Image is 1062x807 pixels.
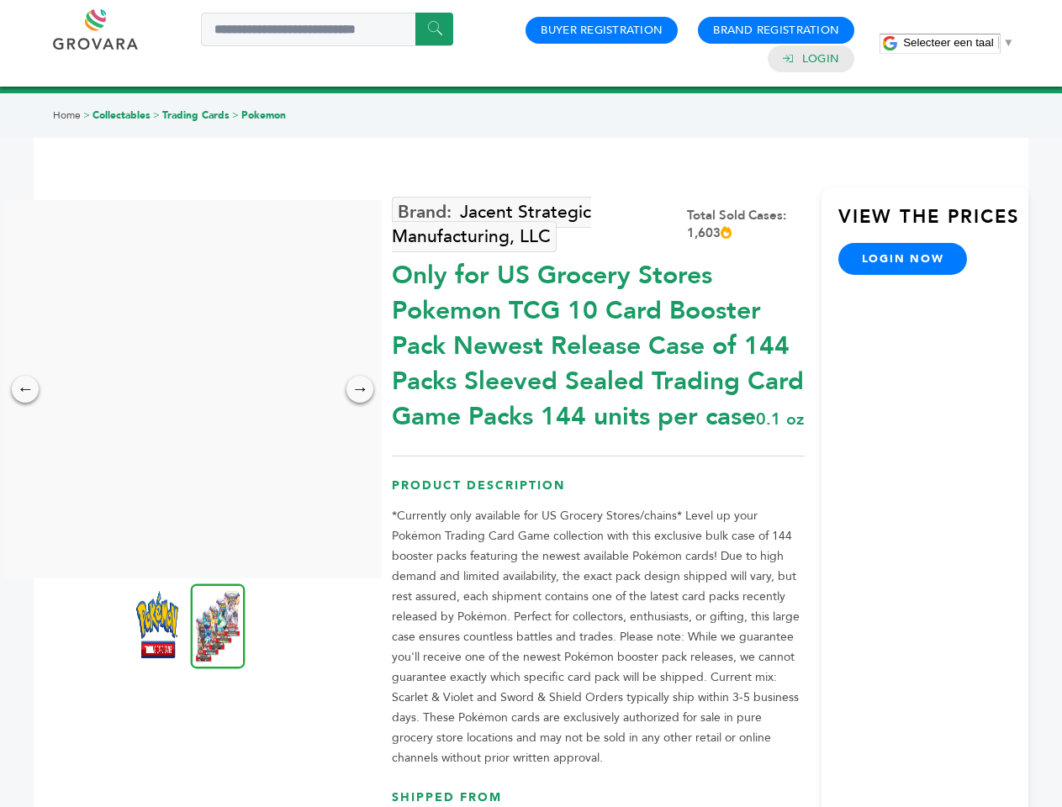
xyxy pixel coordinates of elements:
span: > [83,108,90,122]
a: Home [53,108,81,122]
img: *Only for US Grocery Stores* Pokemon TCG 10 Card Booster Pack – Newest Release (Case of 144 Packs... [191,583,246,668]
a: Jacent Strategic Manufacturing, LLC [392,197,591,252]
span: ​ [998,36,999,49]
a: Login [802,51,839,66]
div: Only for US Grocery Stores Pokemon TCG 10 Card Booster Pack Newest Release Case of 144 Packs Slee... [392,250,805,435]
h3: View the Prices [838,204,1028,243]
div: → [346,376,373,403]
span: 0.1 oz [756,408,804,430]
a: Collectables [92,108,151,122]
div: ← [12,376,39,403]
input: Search a product or brand... [201,13,453,46]
a: Trading Cards [162,108,230,122]
a: Brand Registration [713,23,839,38]
h3: Product Description [392,477,805,507]
span: ▼ [1003,36,1014,49]
p: *Currently only available for US Grocery Stores/chains* Level up your Pokémon Trading Card Game c... [392,506,805,768]
a: Selecteer een taal​ [903,36,1014,49]
span: > [232,108,239,122]
span: Selecteer een taal [903,36,993,49]
img: *Only for US Grocery Stores* Pokemon TCG 10 Card Booster Pack – Newest Release (Case of 144 Packs... [136,591,178,658]
a: Pokemon [241,108,286,122]
a: Buyer Registration [541,23,663,38]
span: > [153,108,160,122]
a: login now [838,243,968,275]
div: Total Sold Cases: 1,603 [687,207,805,242]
